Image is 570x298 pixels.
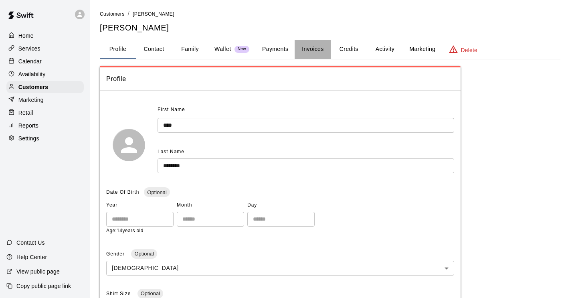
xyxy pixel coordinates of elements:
[461,46,477,54] p: Delete
[18,45,40,53] p: Services
[214,45,231,53] p: Wallet
[16,268,60,276] p: View public page
[18,70,46,78] p: Availability
[18,134,39,142] p: Settings
[403,40,442,59] button: Marketing
[18,32,34,40] p: Home
[331,40,367,59] button: Credits
[367,40,403,59] button: Activity
[6,30,84,42] a: Home
[144,189,170,195] span: Optional
[6,107,84,119] a: Retail
[234,47,249,52] span: New
[247,199,315,212] span: Day
[6,120,84,132] a: Reports
[6,68,84,80] a: Availability
[256,40,295,59] button: Payments
[18,57,42,65] p: Calendar
[136,40,172,59] button: Contact
[106,228,144,233] span: Age: 14 years old
[106,251,126,257] span: Gender
[6,43,84,55] a: Services
[18,96,44,104] p: Marketing
[6,94,84,106] a: Marketing
[100,40,136,59] button: Profile
[6,81,84,93] a: Customers
[18,109,33,117] p: Retail
[18,83,48,91] p: Customers
[6,55,84,67] a: Calendar
[100,10,560,18] nav: breadcrumb
[100,22,560,33] h5: [PERSON_NAME]
[16,282,71,290] p: Copy public page link
[106,199,174,212] span: Year
[100,11,125,17] span: Customers
[177,199,244,212] span: Month
[137,290,163,296] span: Optional
[131,251,157,257] span: Optional
[100,40,560,59] div: basic tabs example
[106,74,454,84] span: Profile
[100,10,125,17] a: Customers
[106,189,139,195] span: Date Of Birth
[133,11,174,17] span: [PERSON_NAME]
[16,253,47,261] p: Help Center
[172,40,208,59] button: Family
[106,261,454,276] div: [DEMOGRAPHIC_DATA]
[16,239,45,247] p: Contact Us
[158,103,185,116] span: First Name
[128,10,129,18] li: /
[158,149,184,154] span: Last Name
[18,122,38,130] p: Reports
[106,291,133,296] span: Shirt Size
[6,132,84,144] a: Settings
[295,40,331,59] button: Invoices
